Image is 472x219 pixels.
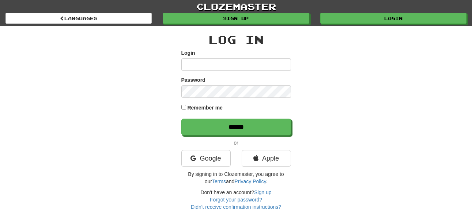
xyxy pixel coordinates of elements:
a: Forgot your password? [210,197,262,203]
a: Didn't receive confirmation instructions? [191,204,281,210]
p: By signing in to Clozemaster, you agree to our and . [181,170,291,185]
label: Remember me [187,104,223,111]
a: Login [320,13,467,24]
a: Google [181,150,231,167]
a: Languages [5,13,152,24]
a: Sign up [254,189,271,195]
label: Password [181,76,205,84]
a: Sign up [163,13,309,24]
p: or [181,139,291,146]
a: Terms [212,178,226,184]
h2: Log In [181,34,291,46]
a: Apple [242,150,291,167]
div: Don't have an account? [181,189,291,211]
a: Privacy Policy [234,178,266,184]
label: Login [181,49,195,57]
